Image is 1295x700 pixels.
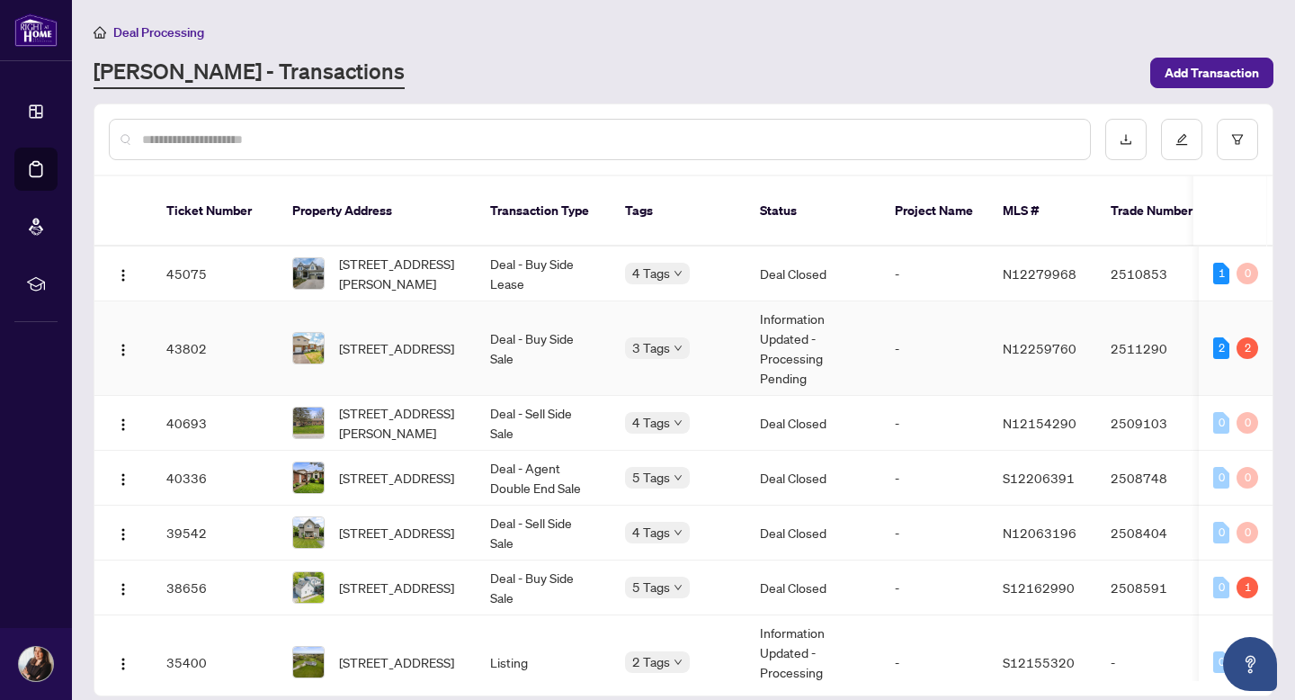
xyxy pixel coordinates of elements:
div: 0 [1213,412,1229,434]
span: N12063196 [1003,525,1076,541]
th: Project Name [880,176,988,247]
td: Deal - Buy Side Sale [476,561,611,615]
td: - [880,247,988,301]
td: Deal Closed [746,506,880,561]
img: Logo [116,417,130,432]
div: 2 [1237,337,1258,359]
th: Status [746,176,880,247]
span: down [674,344,683,353]
button: Open asap [1223,637,1277,691]
td: 2509103 [1096,396,1222,451]
td: - [880,506,988,561]
img: Logo [116,268,130,283]
span: N12259760 [1003,340,1076,356]
td: Deal - Agent Double End Sale [476,451,611,506]
span: download [1120,133,1132,146]
img: thumbnail-img [293,462,324,493]
button: download [1105,119,1147,160]
img: Logo [116,657,130,671]
img: thumbnail-img [293,647,324,678]
td: Deal - Buy Side Sale [476,301,611,396]
th: Property Address [278,176,476,247]
img: Profile Icon [19,647,53,681]
span: [STREET_ADDRESS] [339,578,454,597]
div: 0 [1213,522,1229,543]
th: Ticket Number [152,176,278,247]
div: 1 [1213,263,1229,284]
td: 38656 [152,561,278,615]
button: Logo [109,463,138,492]
td: Deal Closed [746,396,880,451]
button: Logo [109,573,138,602]
span: 2 Tags [632,651,670,672]
span: 4 Tags [632,412,670,433]
div: 1 [1237,577,1258,598]
td: Deal Closed [746,561,880,615]
div: 0 [1213,467,1229,489]
button: Logo [109,408,138,437]
div: 0 [1213,577,1229,598]
td: 2511290 [1096,301,1222,396]
span: S12206391 [1003,470,1075,486]
span: N12279968 [1003,265,1076,282]
span: 5 Tags [632,467,670,488]
img: Logo [116,527,130,542]
span: [STREET_ADDRESS][PERSON_NAME] [339,403,461,443]
td: 40336 [152,451,278,506]
button: Logo [109,648,138,677]
div: 0 [1213,651,1229,673]
span: down [674,528,683,537]
td: 2508404 [1096,506,1222,561]
img: Logo [116,472,130,487]
th: Trade Number [1096,176,1222,247]
img: thumbnail-img [293,572,324,603]
td: 45075 [152,247,278,301]
span: 5 Tags [632,577,670,597]
button: filter [1217,119,1258,160]
td: 40693 [152,396,278,451]
span: 4 Tags [632,263,670,283]
td: - [880,451,988,506]
span: [STREET_ADDRESS] [339,468,454,488]
img: thumbnail-img [293,408,324,438]
div: 0 [1237,412,1258,434]
span: down [674,473,683,482]
span: Deal Processing [113,24,204,40]
td: 43802 [152,301,278,396]
td: - [880,301,988,396]
span: down [674,269,683,278]
td: 2508591 [1096,561,1222,615]
button: edit [1161,119,1202,160]
a: [PERSON_NAME] - Transactions [94,57,405,89]
span: [STREET_ADDRESS] [339,523,454,543]
span: N12154290 [1003,415,1076,431]
span: edit [1175,133,1188,146]
div: 0 [1237,263,1258,284]
span: [STREET_ADDRESS][PERSON_NAME] [339,254,461,293]
td: - [880,396,988,451]
img: thumbnail-img [293,333,324,363]
img: logo [14,13,58,47]
td: - [880,561,988,615]
img: Logo [116,582,130,597]
div: 2 [1213,337,1229,359]
span: filter [1231,133,1244,146]
button: Logo [109,334,138,363]
td: 2510853 [1096,247,1222,301]
th: MLS # [988,176,1096,247]
img: Logo [116,343,130,357]
span: down [674,658,683,667]
div: 0 [1237,522,1258,543]
button: Logo [109,259,138,288]
img: thumbnail-img [293,258,324,289]
td: 2508748 [1096,451,1222,506]
span: down [674,418,683,427]
td: Deal - Sell Side Sale [476,396,611,451]
td: Deal Closed [746,247,880,301]
div: 0 [1237,467,1258,489]
button: Add Transaction [1150,58,1273,88]
td: Deal - Sell Side Sale [476,506,611,561]
span: S12155320 [1003,654,1075,670]
span: 4 Tags [632,522,670,543]
td: Deal Closed [746,451,880,506]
